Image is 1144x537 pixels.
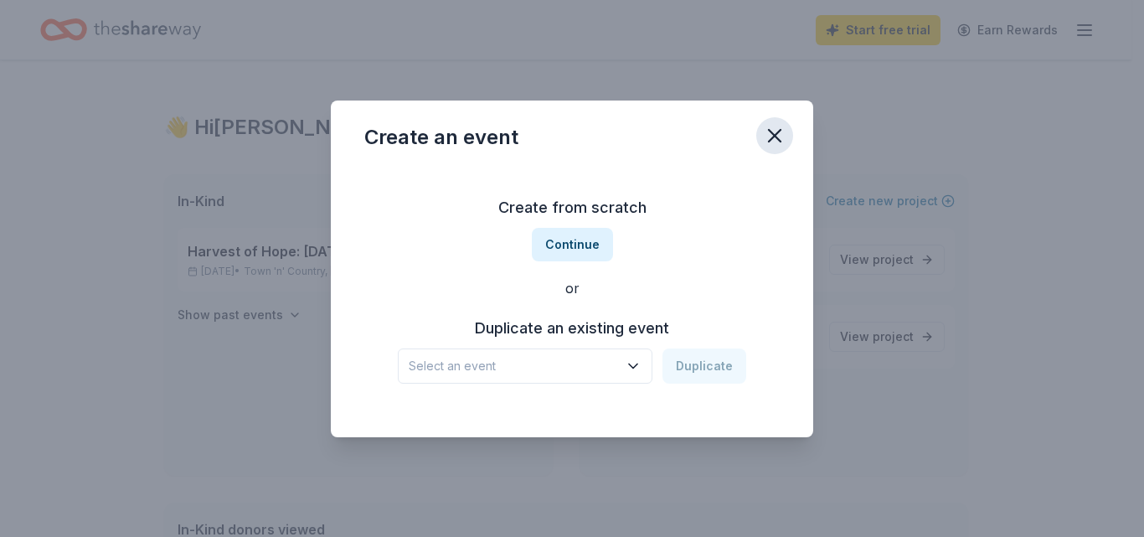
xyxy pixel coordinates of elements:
button: Continue [532,228,613,261]
button: Select an event [398,349,652,384]
div: Create an event [364,124,518,151]
div: or [364,278,780,298]
span: Select an event [409,356,618,376]
h3: Create from scratch [364,194,780,221]
h3: Duplicate an existing event [398,315,746,342]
